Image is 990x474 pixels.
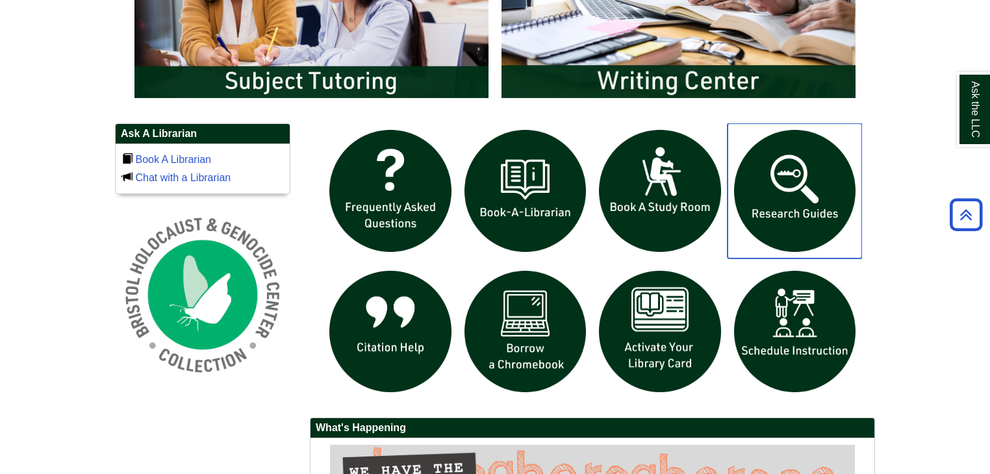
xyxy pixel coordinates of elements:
img: book a study room icon links to book a study room web page [592,123,728,258]
img: Borrow a chromebook icon links to the borrow a chromebook web page [458,264,593,399]
img: frequently asked questions [323,123,458,258]
div: slideshow [323,123,862,405]
a: Chat with a Librarian [135,172,231,183]
img: Holocaust and Genocide Collection [115,207,290,382]
img: citation help icon links to citation help guide page [323,264,458,399]
h2: What's Happening [311,418,874,438]
img: For faculty. Schedule Library Instruction icon links to form. [728,264,863,399]
a: Book A Librarian [135,154,211,165]
img: Research Guides icon links to research guides web page [728,123,863,258]
img: activate Library Card icon links to form to activate student ID into library card [592,264,728,399]
a: Back to Top [945,206,987,223]
h2: Ask A Librarian [116,124,290,144]
img: Book a Librarian icon links to book a librarian web page [458,123,593,258]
